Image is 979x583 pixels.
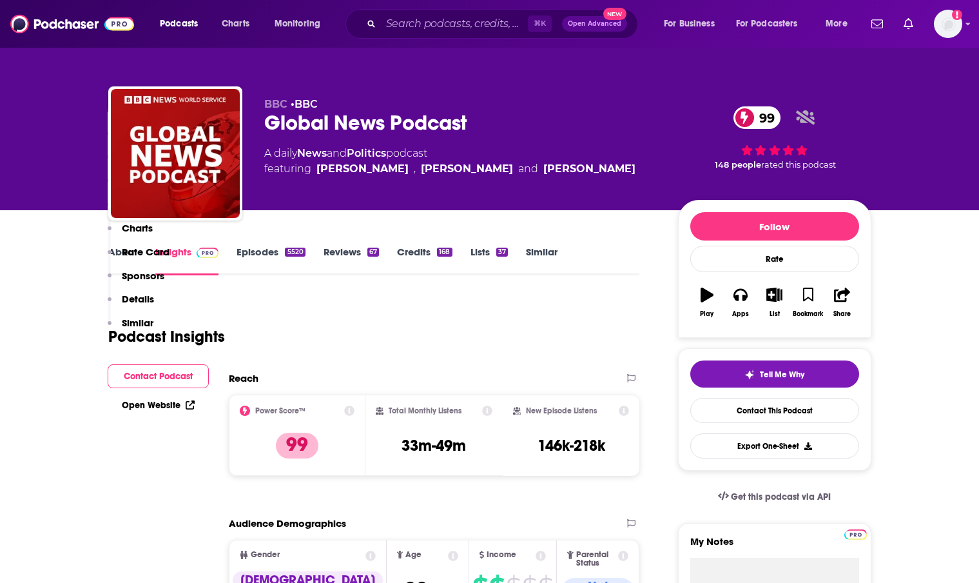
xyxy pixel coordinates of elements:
[724,279,757,326] button: Apps
[437,248,452,257] div: 168
[151,14,215,34] button: open menu
[518,161,538,177] span: and
[421,161,513,177] div: [PERSON_NAME]
[297,147,327,159] a: News
[715,160,761,170] span: 148 people
[690,398,859,423] a: Contact This Podcast
[934,10,962,38] button: Show profile menu
[731,491,831,502] span: Get this podcast via API
[389,406,461,415] h2: Total Monthly Listens
[264,98,287,110] span: BBC
[108,317,153,341] button: Similar
[264,146,635,177] div: A daily podcast
[826,15,848,33] span: More
[526,246,557,275] a: Similar
[275,15,320,33] span: Monitoring
[817,14,864,34] button: open menu
[898,13,918,35] a: Show notifications dropdown
[405,551,422,559] span: Age
[655,14,731,34] button: open menu
[833,310,851,318] div: Share
[397,246,452,275] a: Credits168
[690,279,724,326] button: Play
[122,270,164,282] p: Sponsors
[562,16,627,32] button: Open AdvancedNew
[543,161,635,177] div: [PERSON_NAME]
[108,293,154,317] button: Details
[825,279,858,326] button: Share
[327,147,347,159] span: and
[470,246,508,275] a: Lists37
[10,12,134,36] img: Podchaser - Follow, Share and Rate Podcasts
[690,433,859,459] button: Export One-Sheet
[414,161,416,177] span: ,
[381,14,528,34] input: Search podcasts, credits, & more...
[122,400,195,411] a: Open Website
[576,551,616,568] span: Parental Status
[934,10,962,38] span: Logged in as rstenslie
[690,246,859,272] div: Rate
[108,270,164,293] button: Sponsors
[122,317,153,329] p: Similar
[291,98,318,110] span: •
[761,160,836,170] span: rated this podcast
[111,89,240,218] img: Global News Podcast
[324,246,379,275] a: Reviews67
[402,436,466,455] h3: 33m-49m
[347,147,386,159] a: Politics
[264,161,635,177] span: featuring
[122,293,154,305] p: Details
[251,551,280,559] span: Gender
[229,517,346,529] h2: Audience Demographics
[746,106,781,129] span: 99
[678,98,871,178] div: 99 148 peoplerated this podcast
[526,406,597,415] h2: New Episode Listens
[866,13,888,35] a: Show notifications dropdown
[122,246,170,258] p: Rate Card
[793,310,823,318] div: Bookmark
[791,279,825,326] button: Bookmark
[160,15,198,33] span: Podcasts
[108,364,209,388] button: Contact Podcast
[367,248,379,257] div: 67
[664,15,715,33] span: For Business
[603,8,626,20] span: New
[690,212,859,241] button: Follow
[528,15,552,32] span: ⌘ K
[770,310,780,318] div: List
[708,481,842,513] a: Get this podcast via API
[935,539,966,570] iframe: Intercom live chat
[222,15,249,33] span: Charts
[736,15,798,33] span: For Podcasters
[952,10,962,20] svg: Add a profile image
[213,14,257,34] a: Charts
[690,361,859,388] button: tell me why sparkleTell Me Why
[760,370,804,380] span: Tell Me Why
[285,248,305,257] div: 5520
[255,406,305,415] h2: Power Score™
[934,10,962,38] img: User Profile
[733,106,781,129] a: 99
[732,310,749,318] div: Apps
[108,246,170,270] button: Rate Card
[295,98,318,110] a: BBC
[728,14,817,34] button: open menu
[757,279,791,326] button: List
[690,535,859,558] label: My Notes
[744,370,755,380] img: tell me why sparkle
[358,9,650,39] div: Search podcasts, credits, & more...
[844,529,867,540] img: Podchaser Pro
[276,433,318,459] p: 99
[266,14,337,34] button: open menu
[700,310,713,318] div: Play
[496,248,508,257] div: 37
[237,246,305,275] a: Episodes5520
[538,436,605,455] h3: 146k-218k
[229,372,258,384] h2: Reach
[487,551,516,559] span: Income
[568,21,621,27] span: Open Advanced
[844,528,867,540] a: Pro website
[316,161,409,177] div: [PERSON_NAME]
